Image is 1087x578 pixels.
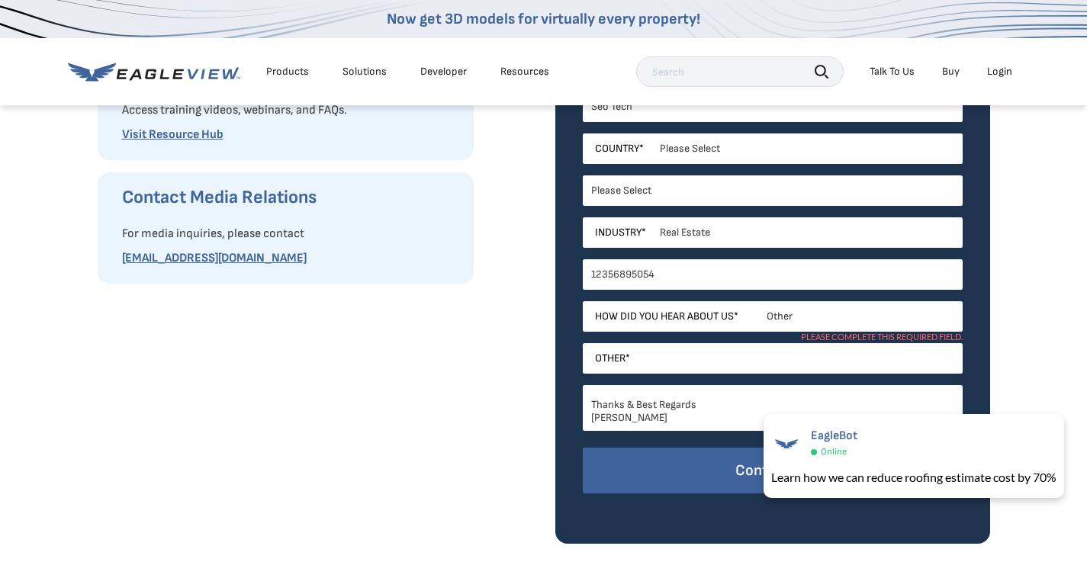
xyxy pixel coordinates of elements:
a: Buy [942,65,960,79]
input: Search [636,56,844,87]
a: Now get 3D models for virtually every property! [387,10,700,28]
p: For media inquiries, please contact [122,222,458,246]
h3: Contact Media Relations [122,185,458,210]
a: Developer [420,65,467,79]
div: Products [266,65,309,79]
div: Solutions [343,65,387,79]
a: [EMAIL_ADDRESS][DOMAIN_NAME] [122,251,307,265]
a: Visit Resource Hub [122,127,224,142]
p: Access training videos, webinars, and FAQs. [122,98,458,123]
span: Online [821,446,847,458]
div: Resources [500,65,549,79]
div: Learn how we can reduce roofing estimate cost by 70% [771,468,1056,486]
span: EagleBot [811,429,857,443]
textarea: Re: Drop Traffic Hello Good Morning, I have found some major errors that correspond to a drop in ... [583,385,963,431]
img: EagleBot [771,429,802,459]
input: Contact Us [583,448,963,494]
div: Talk To Us [870,65,915,79]
div: Login [987,65,1012,79]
